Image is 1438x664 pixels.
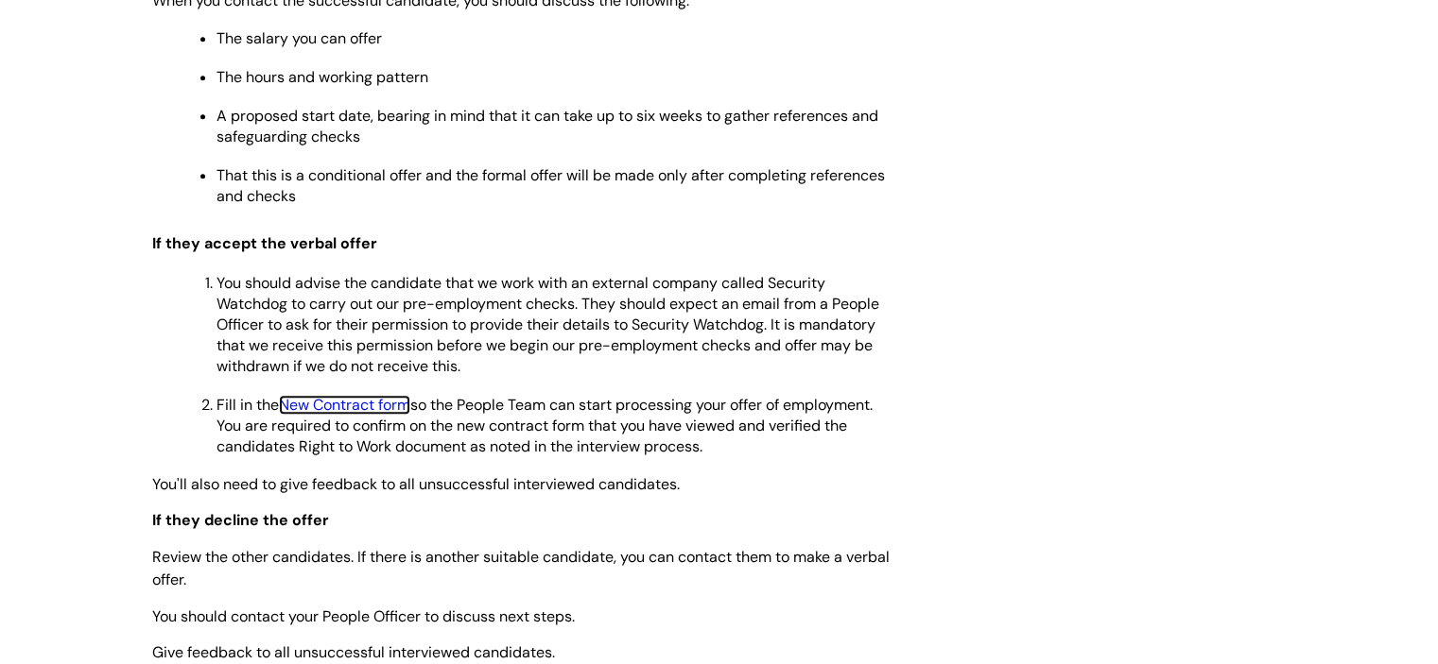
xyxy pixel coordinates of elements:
span: Fill in the so the People Team can start processing your offer of employment. You are required to... [217,395,873,456]
span: The hours and working pattern [217,67,428,87]
span: Review the other candidates. If there is another suitable candidate, you can contact them to make... [152,547,890,590]
span: You'll also need to give feedback to all unsuccessful interviewed candidates. [152,474,680,494]
span: You should advise the candidate that we work with an external company called Security Watchdog to... [217,273,879,376]
span: A proposed start date, bearing in mind that it can take up to six weeks to gather references and ... [217,106,878,146]
span: If they decline the offer [152,510,329,530]
span: You should contact your People Officer to discuss next steps. [152,606,575,626]
span: If they accept the verbal offer [152,233,377,253]
span: Give feedback to all unsuccessful interviewed candidates. [152,642,555,662]
span: The salary you can offer [217,28,382,48]
span: That this is a conditional offer and the formal offer will be made only after completing referenc... [217,165,885,206]
a: New Contract form [279,395,410,415]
